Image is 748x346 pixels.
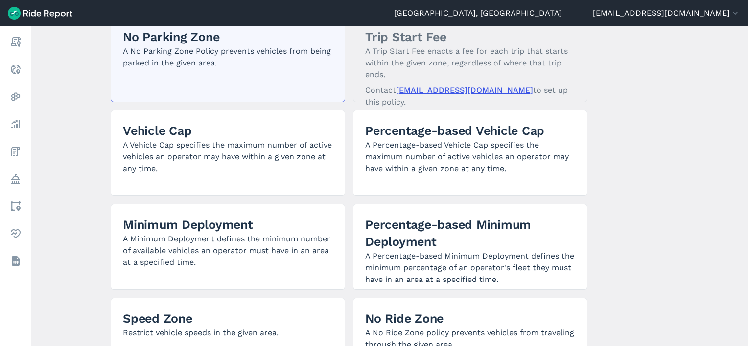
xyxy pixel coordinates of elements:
p: A Percentage-based Vehicle Cap specifies the maximum number of active vehicles an operator may ha... [365,139,575,174]
h2: Percentage-based Minimum Deployment [365,216,575,250]
p: A No Parking Zone Policy prevents vehicles from being parked in the given area. [123,45,333,69]
a: [EMAIL_ADDRESS][DOMAIN_NAME] [396,86,533,95]
h2: Percentage-based Vehicle Cap [365,122,575,139]
h2: No Parking Zone [123,28,333,45]
h2: Speed Zone [123,310,333,327]
button: [EMAIL_ADDRESS][DOMAIN_NAME] [593,7,740,19]
a: Health [7,225,24,242]
a: Analyze [7,115,24,133]
a: Fees [7,143,24,160]
h2: Minimum Deployment [123,216,333,233]
a: Report [7,33,24,51]
p: A Vehicle Cap specifies the maximum number of active vehicles an operator may have within a given... [123,139,333,174]
p: A Minimum Deployment defines the minimum number of available vehicles an operator must have in an... [123,233,333,268]
a: Areas [7,197,24,215]
a: Realtime [7,61,24,78]
p: Restrict vehicle speeds in the given area. [123,327,333,339]
a: Policy [7,170,24,188]
a: Datasets [7,252,24,270]
img: Ride Report [8,7,72,20]
h2: No Ride Zone [365,310,575,327]
h2: Vehicle Cap [123,122,333,139]
a: Heatmaps [7,88,24,106]
a: [GEOGRAPHIC_DATA], [GEOGRAPHIC_DATA] [394,7,562,19]
p: A Percentage-based Minimum Deployment defines the minimum percentage of an operator's fleet they ... [365,250,575,285]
